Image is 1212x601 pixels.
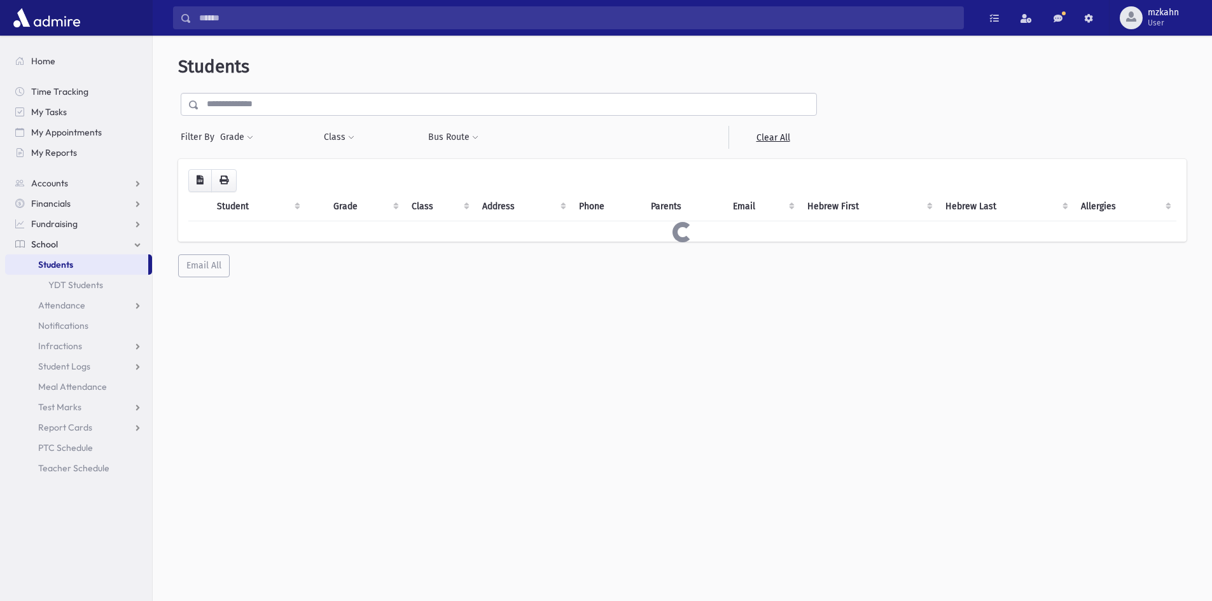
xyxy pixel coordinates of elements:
span: My Appointments [31,127,102,138]
img: AdmirePro [10,5,83,31]
a: PTC Schedule [5,438,152,458]
a: Fundraising [5,214,152,234]
span: User [1148,18,1179,28]
a: Home [5,51,152,71]
span: Teacher Schedule [38,462,109,474]
a: Clear All [728,126,817,149]
span: School [31,238,58,250]
span: Notifications [38,320,88,331]
th: Phone [571,192,643,221]
span: Accounts [31,177,68,189]
a: My Tasks [5,102,152,122]
a: Report Cards [5,417,152,438]
a: Accounts [5,173,152,193]
a: Student Logs [5,356,152,376]
button: Bus Route [428,126,479,149]
th: Hebrew Last [938,192,1074,221]
a: Test Marks [5,397,152,417]
th: Student [209,192,305,221]
a: Infractions [5,336,152,356]
span: Fundraising [31,218,78,230]
a: Time Tracking [5,81,152,102]
a: School [5,234,152,254]
span: My Reports [31,147,77,158]
button: Class [323,126,355,149]
span: Time Tracking [31,86,88,97]
a: Notifications [5,315,152,336]
span: Home [31,55,55,67]
span: Students [38,259,73,270]
th: Class [404,192,475,221]
a: Students [5,254,148,275]
span: PTC Schedule [38,442,93,453]
span: mzkahn [1148,8,1179,18]
a: Teacher Schedule [5,458,152,478]
th: Address [475,192,571,221]
span: Test Marks [38,401,81,413]
a: My Appointments [5,122,152,142]
th: Allergies [1073,192,1176,221]
button: Print [211,169,237,192]
th: Hebrew First [800,192,937,221]
button: Email All [178,254,230,277]
span: Student Logs [38,361,90,372]
span: Students [178,56,249,77]
span: Meal Attendance [38,381,107,392]
span: My Tasks [31,106,67,118]
span: Financials [31,198,71,209]
th: Grade [326,192,403,221]
th: Email [725,192,800,221]
a: Meal Attendance [5,376,152,397]
span: Infractions [38,340,82,352]
a: YDT Students [5,275,152,295]
span: Report Cards [38,422,92,433]
button: Grade [219,126,254,149]
th: Parents [643,192,725,221]
input: Search [192,6,963,29]
span: Filter By [181,130,219,144]
a: Attendance [5,295,152,315]
a: Financials [5,193,152,214]
span: Attendance [38,300,85,311]
button: CSV [188,169,212,192]
a: My Reports [5,142,152,163]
